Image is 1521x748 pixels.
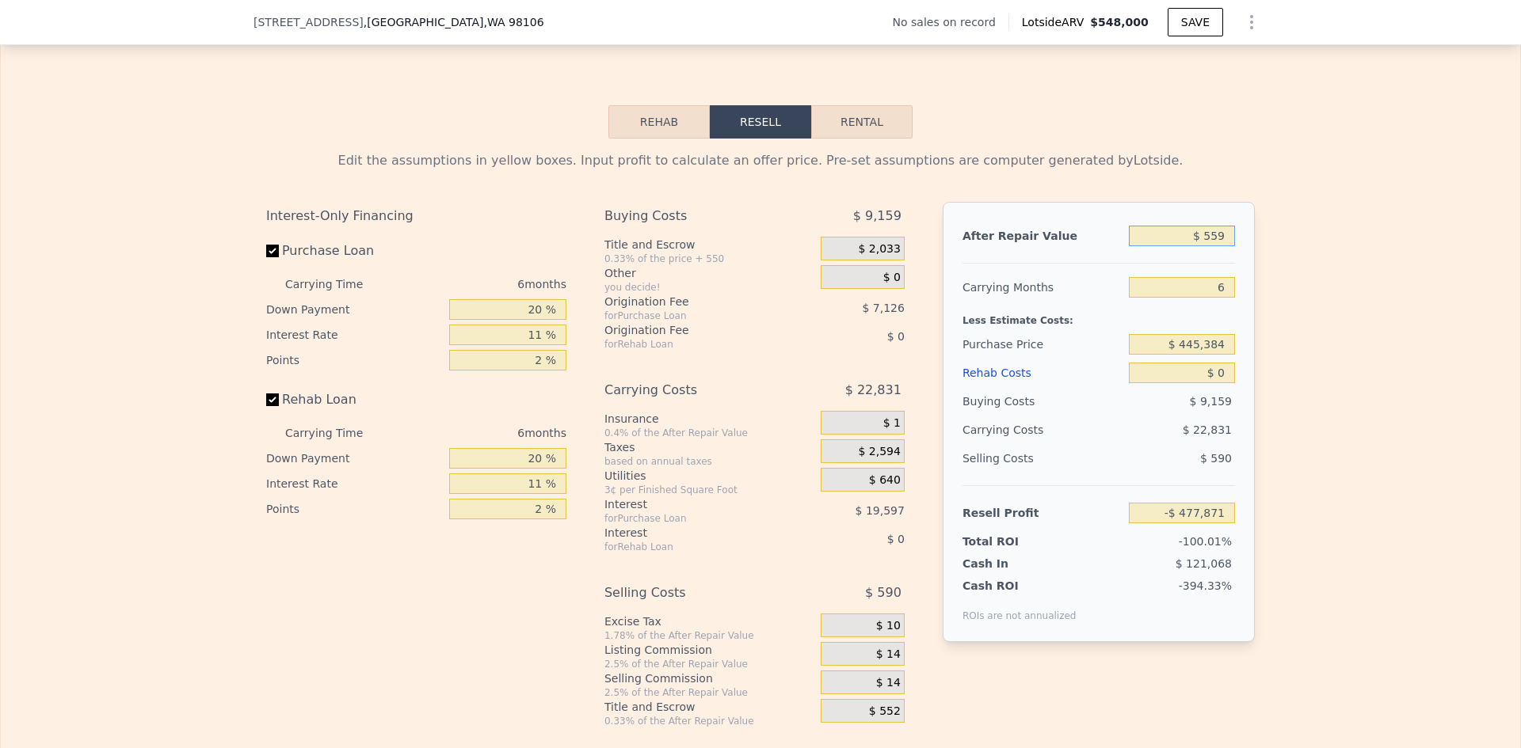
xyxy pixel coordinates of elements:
div: for Purchase Loan [604,309,781,322]
div: Resell Profit [963,499,1123,527]
div: Total ROI [963,533,1062,549]
div: Taxes [604,439,814,455]
div: based on annual taxes [604,455,814,468]
span: $ 1 [883,416,901,431]
div: Insurance [604,411,814,427]
input: Purchase Loan [266,245,279,257]
button: Rental [811,105,913,139]
span: $ 0 [883,271,901,285]
span: $ 9,159 [853,202,902,230]
span: $ 14 [876,647,901,662]
div: Interest-Only Financing [266,202,566,230]
div: Origination Fee [604,294,781,309]
div: Interest [604,496,781,512]
div: 0.33% of the After Repair Value [604,715,814,727]
div: Title and Escrow [604,237,814,252]
div: Listing Commission [604,642,814,658]
div: Buying Costs [604,202,781,230]
span: $ 0 [887,533,905,545]
input: Rehab Loan [266,393,279,406]
div: After Repair Value [963,222,1123,250]
div: 1.78% of the After Repair Value [604,629,814,642]
label: Rehab Loan [266,385,443,414]
div: Selling Commission [604,670,814,686]
div: 3¢ per Finished Square Foot [604,484,814,496]
div: Carrying Costs [604,376,781,404]
div: 6 months [395,420,566,446]
span: $ 7,126 [862,302,904,314]
div: 0.4% of the After Repair Value [604,427,814,439]
div: Points [266,347,443,373]
div: Cash In [963,556,1062,571]
div: Down Payment [266,297,443,322]
div: you decide! [604,281,814,294]
button: Rehab [608,105,710,139]
div: Origination Fee [604,322,781,338]
span: $ 9,159 [1190,395,1232,408]
div: Points [266,496,443,522]
span: Lotside ARV [1022,14,1090,30]
span: $ 590 [1200,452,1232,465]
div: 2.5% of the After Repair Value [604,658,814,670]
span: $ 0 [887,330,905,343]
span: $ 14 [876,676,901,690]
div: for Rehab Loan [604,338,781,351]
button: Resell [710,105,811,139]
div: Carrying Time [285,271,388,297]
div: Selling Costs [604,579,781,607]
div: Less Estimate Costs: [963,302,1235,330]
div: Buying Costs [963,387,1123,416]
span: , WA 98106 [483,16,543,28]
span: [STREET_ADDRESS] [253,14,364,30]
span: $ 22,831 [845,376,902,404]
button: Show Options [1236,6,1267,38]
div: Cash ROI [963,578,1077,594]
span: $ 10 [876,619,901,633]
div: Edit the assumptions in yellow boxes. Input profit to calculate an offer price. Pre-set assumptio... [266,151,1255,170]
div: Rehab Costs [963,359,1123,387]
div: Carrying Months [963,273,1123,302]
div: Interest Rate [266,322,443,347]
div: Purchase Price [963,330,1123,359]
span: -394.33% [1179,579,1232,592]
label: Purchase Loan [266,237,443,265]
span: $ 640 [869,473,901,488]
span: -100.01% [1179,535,1232,548]
div: for Rehab Loan [604,541,781,553]
span: $ 121,068 [1176,557,1232,570]
div: Utilities [604,468,814,484]
div: ROIs are not annualized [963,594,1077,622]
div: No sales on record [893,14,1008,30]
button: SAVE [1168,8,1223,36]
span: , [GEOGRAPHIC_DATA] [364,14,544,30]
span: $ 2,594 [858,445,900,459]
span: $ 2,033 [858,242,900,256]
div: Interest [604,525,781,541]
span: $ 552 [869,704,901,719]
div: Title and Escrow [604,699,814,715]
span: $ 590 [865,579,902,607]
div: Selling Costs [963,444,1123,473]
div: Carrying Costs [963,416,1062,444]
div: Other [604,265,814,281]
div: 6 months [395,271,566,297]
div: Interest Rate [266,471,443,496]
div: Excise Tax [604,613,814,629]
span: $548,000 [1090,16,1149,28]
div: 0.33% of the price + 550 [604,252,814,265]
div: for Purchase Loan [604,512,781,525]
div: Carrying Time [285,420,388,446]
div: Down Payment [266,446,443,471]
span: $ 19,597 [856,504,905,517]
span: $ 22,831 [1183,423,1232,436]
div: 2.5% of the After Repair Value [604,686,814,699]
